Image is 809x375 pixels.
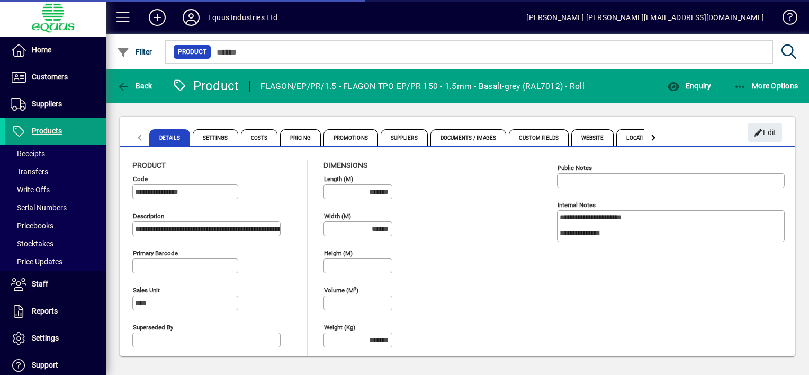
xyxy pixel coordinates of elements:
span: Price Updates [11,257,62,266]
span: Product [178,47,206,57]
div: FLAGON/EP/PR/1.5 - FLAGON TPO EP/PR 150 - 1.5mm - Basalt-grey (RAL7012) - Roll [260,78,585,95]
button: Profile [174,8,208,27]
span: Write Offs [11,185,50,194]
span: Edit [754,124,777,141]
span: Pricebooks [11,221,53,230]
button: Enquiry [664,76,714,95]
button: Back [114,76,155,95]
span: Enquiry [667,82,711,90]
mat-label: Primary barcode [133,249,178,257]
span: Custom Fields [509,129,568,146]
span: Customers [32,73,68,81]
span: Stocktakes [11,239,53,248]
div: [PERSON_NAME] [PERSON_NAME][EMAIL_ADDRESS][DOMAIN_NAME] [526,9,764,26]
span: Back [117,82,152,90]
app-page-header-button: Back [106,76,164,95]
mat-label: Sales unit [133,287,160,294]
a: Write Offs [5,181,106,199]
mat-label: Public Notes [558,164,592,172]
span: Pricing [280,129,321,146]
a: Suppliers [5,91,106,118]
mat-label: Height (m) [324,249,353,257]
span: Costs [241,129,278,146]
span: Filter [117,48,152,56]
a: Serial Numbers [5,199,106,217]
mat-label: Description [133,212,164,220]
span: Transfers [11,167,48,176]
span: Product [132,161,166,169]
a: Customers [5,64,106,91]
mat-label: Volume (m ) [324,287,358,294]
mat-label: Internal Notes [558,201,596,209]
span: Receipts [11,149,45,158]
span: Suppliers [381,129,428,146]
span: Dimensions [323,161,367,169]
mat-label: Width (m) [324,212,351,220]
span: Details [149,129,190,146]
mat-label: Length (m) [324,175,353,183]
span: Locations [616,129,664,146]
div: Equus Industries Ltd [208,9,278,26]
a: Settings [5,325,106,352]
span: Products [32,127,62,135]
div: Product [172,77,239,94]
span: Settings [193,129,238,146]
span: Website [571,129,614,146]
span: Home [32,46,51,54]
a: Knowledge Base [775,2,796,37]
span: Promotions [323,129,378,146]
span: Documents / Images [430,129,507,146]
span: Support [32,361,58,369]
span: More Options [734,82,798,90]
mat-label: Superseded by [133,324,173,331]
a: Home [5,37,106,64]
button: More Options [731,76,801,95]
a: Price Updates [5,253,106,271]
sup: 3 [354,285,356,291]
span: Suppliers [32,100,62,108]
span: Settings [32,334,59,342]
button: Add [140,8,174,27]
a: Staff [5,271,106,298]
a: Stocktakes [5,235,106,253]
mat-label: Weight (Kg) [324,324,355,331]
span: Staff [32,280,48,288]
a: Reports [5,298,106,325]
a: Pricebooks [5,217,106,235]
button: Edit [748,123,782,142]
mat-label: Code [133,175,148,183]
span: Reports [32,307,58,315]
a: Transfers [5,163,106,181]
a: Receipts [5,145,106,163]
span: Serial Numbers [11,203,67,212]
button: Filter [114,42,155,61]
